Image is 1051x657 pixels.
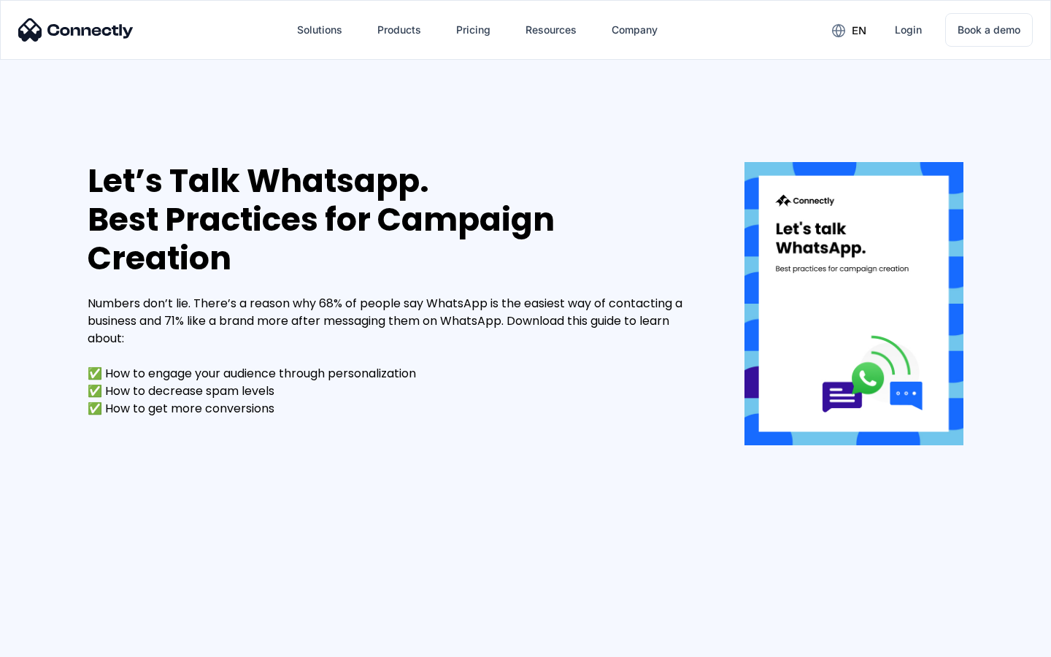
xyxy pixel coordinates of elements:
aside: Language selected: English [15,631,88,652]
div: en [820,19,877,41]
a: Login [883,12,933,47]
img: Connectly Logo [18,18,134,42]
div: en [852,20,866,41]
div: Resources [525,20,577,40]
div: Products [377,20,421,40]
div: Solutions [285,12,354,47]
div: Company [612,20,658,40]
a: Pricing [444,12,502,47]
div: Login [895,20,922,40]
div: Pricing [456,20,490,40]
div: Solutions [297,20,342,40]
div: Resources [514,12,588,47]
div: Products [366,12,433,47]
ul: Language list [29,631,88,652]
div: Let’s Talk Whatsapp. Best Practices for Campaign Creation [88,162,701,277]
div: Company [600,12,669,47]
a: Book a demo [945,13,1033,47]
div: Numbers don’t lie. There’s a reason why 68% of people say WhatsApp is the easiest way of contacti... [88,295,701,418]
